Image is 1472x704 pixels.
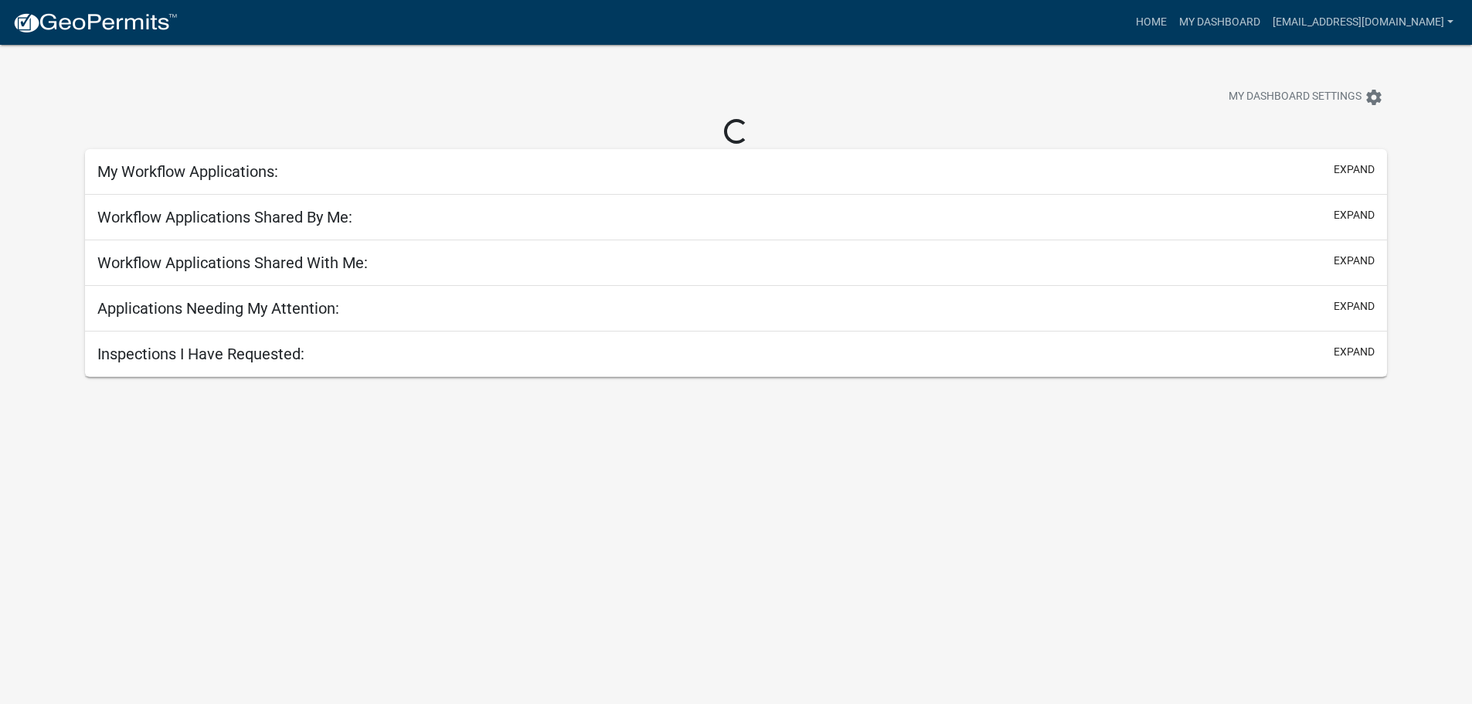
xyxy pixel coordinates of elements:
[1130,8,1173,37] a: Home
[97,345,304,363] h5: Inspections I Have Requested:
[97,208,352,226] h5: Workflow Applications Shared By Me:
[1334,253,1375,269] button: expand
[1173,8,1266,37] a: My Dashboard
[1334,207,1375,223] button: expand
[1334,344,1375,360] button: expand
[97,162,278,181] h5: My Workflow Applications:
[1365,88,1383,107] i: settings
[97,253,368,272] h5: Workflow Applications Shared With Me:
[1216,82,1396,112] button: My Dashboard Settingssettings
[1334,298,1375,315] button: expand
[1266,8,1460,37] a: [EMAIL_ADDRESS][DOMAIN_NAME]
[1229,88,1362,107] span: My Dashboard Settings
[97,299,339,318] h5: Applications Needing My Attention:
[1334,162,1375,178] button: expand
